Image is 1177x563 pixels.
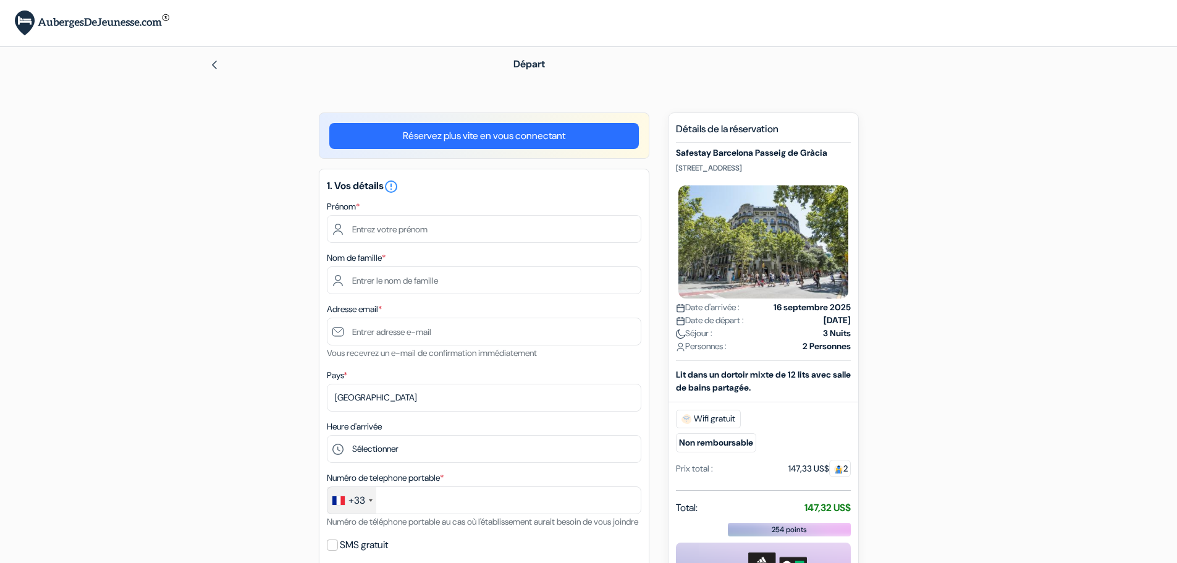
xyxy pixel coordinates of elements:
b: Lit dans un dortoir mixte de 12 lits avec salle de bains partagée. [676,369,851,393]
small: Vous recevrez un e-mail de confirmation immédiatement [327,347,537,358]
label: Prénom [327,200,360,213]
label: Nom de famille [327,252,386,265]
span: Date de départ : [676,314,744,327]
strong: 2 Personnes [803,340,851,353]
input: Entrer le nom de famille [327,266,641,294]
img: AubergesDeJeunesse.com [15,11,169,36]
h5: Détails de la réservation [676,123,851,143]
span: 254 points [772,524,807,535]
span: Date d'arrivée : [676,301,740,314]
img: free_wifi.svg [681,414,691,424]
label: Heure d'arrivée [327,420,382,433]
label: Pays [327,369,347,382]
strong: 147,32 US$ [804,501,851,514]
i: error_outline [384,179,399,194]
label: SMS gratuit [340,536,388,554]
label: Numéro de telephone portable [327,472,444,485]
div: France: +33 [327,487,376,514]
p: [STREET_ADDRESS] [676,163,851,173]
img: calendar.svg [676,316,685,326]
span: Personnes : [676,340,727,353]
label: Adresse email [327,303,382,316]
a: error_outline [384,179,399,192]
span: 2 [829,460,851,477]
div: +33 [348,493,365,508]
img: left_arrow.svg [209,60,219,70]
h5: Safestay Barcelona Passeig de Gràcia [676,148,851,158]
span: Total: [676,501,698,515]
strong: 3 Nuits [823,327,851,340]
strong: [DATE] [824,314,851,327]
div: 147,33 US$ [788,462,851,475]
img: guest.svg [834,465,843,474]
strong: 16 septembre 2025 [774,301,851,314]
input: Entrez votre prénom [327,215,641,243]
h5: 1. Vos détails [327,179,641,194]
span: Wifi gratuit [676,410,741,428]
img: user_icon.svg [676,342,685,352]
small: Non remboursable [676,433,756,452]
span: Départ [513,57,545,70]
a: Réservez plus vite en vous connectant [329,123,639,149]
small: Numéro de téléphone portable au cas où l'établissement aurait besoin de vous joindre [327,516,638,527]
input: Entrer adresse e-mail [327,318,641,345]
img: calendar.svg [676,303,685,313]
div: Prix total : [676,462,713,475]
img: moon.svg [676,329,685,339]
span: Séjour : [676,327,712,340]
